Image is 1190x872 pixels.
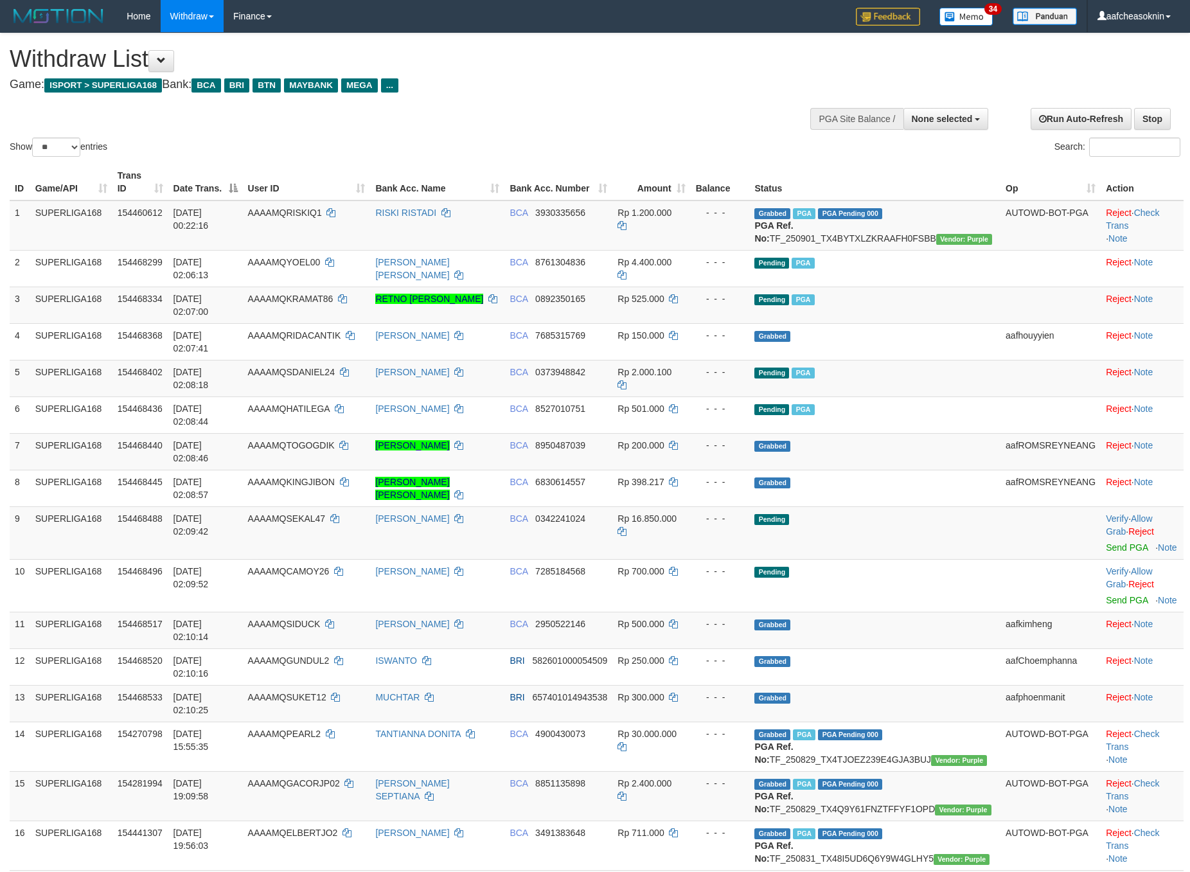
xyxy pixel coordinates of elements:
th: Bank Acc. Number: activate to sort column ascending [504,164,612,200]
img: MOTION_logo.png [10,6,107,26]
input: Search: [1089,138,1180,157]
td: · · [1101,200,1184,251]
span: Rp 711.000 [617,828,664,838]
a: Note [1108,754,1128,765]
td: 3 [10,287,30,323]
span: PGA Pending [818,729,882,740]
span: [DATE] 02:09:42 [173,513,209,537]
div: PGA Site Balance / [810,108,903,130]
span: Grabbed [754,331,790,342]
div: - - - [696,691,745,704]
span: BCA [510,330,528,341]
a: Note [1134,367,1153,377]
span: Rp 200.000 [617,440,664,450]
span: Vendor URL: https://trx4.1velocity.biz [931,755,987,766]
span: BCA [510,367,528,377]
span: Copy 0373948842 to clipboard [535,367,585,377]
h1: Withdraw List [10,46,781,72]
span: [DATE] 02:06:13 [173,257,209,280]
span: 154468402 [118,367,163,377]
td: aafChoemphanna [1000,648,1101,685]
b: PGA Ref. No: [754,791,793,814]
span: AAAAMQELBERTJO2 [248,828,338,838]
span: [DATE] 02:09:52 [173,566,209,589]
a: Reject [1106,477,1132,487]
a: [PERSON_NAME] [PERSON_NAME] [375,477,449,500]
span: Rp 500.000 [617,619,664,629]
a: [PERSON_NAME] [375,513,449,524]
span: AAAAMQSEKAL47 [248,513,326,524]
span: Rp 398.217 [617,477,664,487]
a: Reject [1106,330,1132,341]
a: Note [1108,233,1128,244]
span: BCA [510,404,528,414]
td: 2 [10,250,30,287]
img: Feedback.jpg [856,8,920,26]
span: Grabbed [754,729,790,740]
a: MUCHTAR [375,692,420,702]
td: SUPERLIGA168 [30,685,112,722]
span: AAAAMQSUKET12 [248,692,326,702]
span: Copy 8851135898 to clipboard [535,778,585,788]
td: 1 [10,200,30,251]
a: Reject [1106,208,1132,218]
span: 154468299 [118,257,163,267]
span: AAAAMQGUNDUL2 [248,655,330,666]
td: SUPERLIGA168 [30,722,112,771]
th: Trans ID: activate to sort column ascending [112,164,168,200]
span: AAAAMQPEARL2 [248,729,321,739]
div: - - - [696,329,745,342]
b: PGA Ref. No: [754,742,793,765]
div: - - - [696,402,745,415]
a: RETNO [PERSON_NAME] [375,294,483,304]
div: - - - [696,826,745,839]
a: Verify [1106,566,1128,576]
a: Run Auto-Refresh [1031,108,1132,130]
div: - - - [696,256,745,269]
th: Date Trans.: activate to sort column descending [168,164,243,200]
a: Check Trans [1106,729,1159,752]
td: · · [1101,506,1184,559]
span: [DATE] 00:22:16 [173,208,209,231]
a: Note [1134,294,1153,304]
td: AUTOWD-BOT-PGA [1000,200,1101,251]
span: AAAAMQKRAMAT86 [248,294,333,304]
a: Reject [1128,526,1154,537]
a: Send PGA [1106,595,1148,605]
span: 154468368 [118,330,163,341]
span: 154468488 [118,513,163,524]
span: AAAAMQSDANIEL24 [248,367,335,377]
td: 14 [10,722,30,771]
td: SUPERLIGA168 [30,771,112,821]
a: Check Trans [1106,778,1159,801]
span: 34 [984,3,1002,15]
span: AAAAMQRISKIQ1 [248,208,322,218]
span: 154468520 [118,655,163,666]
a: [PERSON_NAME] [PERSON_NAME] [375,257,449,280]
a: Note [1158,542,1177,553]
a: Reject [1106,619,1132,629]
span: Grabbed [754,693,790,704]
span: PGA Pending [818,779,882,790]
span: Rp 700.000 [617,566,664,576]
td: TF_250831_TX48I5UD6Q6Y9W4GLHY5 [749,821,1000,870]
span: Marked by aafmaleo [793,729,815,740]
span: Grabbed [754,656,790,667]
span: 154468334 [118,294,163,304]
span: Copy 7685315769 to clipboard [535,330,585,341]
td: · [1101,648,1184,685]
span: ISPORT > SUPERLIGA168 [44,78,162,93]
td: · · [1101,722,1184,771]
td: · [1101,360,1184,396]
td: 5 [10,360,30,396]
div: - - - [696,292,745,305]
a: Reject [1106,440,1132,450]
span: BCA [510,440,528,450]
td: TF_250829_TX4Q9Y61FNZTFFYF1OPD [749,771,1000,821]
td: 9 [10,506,30,559]
span: [DATE] 02:07:41 [173,330,209,353]
td: · [1101,433,1184,470]
span: Marked by aafnonsreyleab [793,779,815,790]
span: Rp 501.000 [617,404,664,414]
span: Grabbed [754,779,790,790]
